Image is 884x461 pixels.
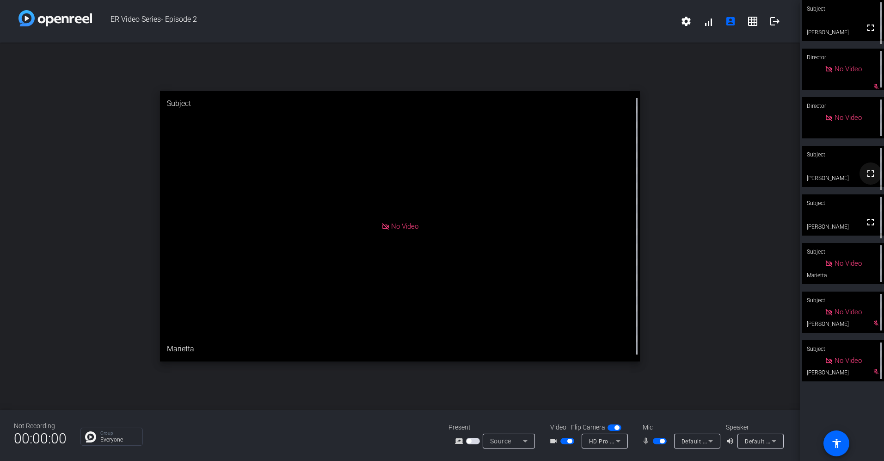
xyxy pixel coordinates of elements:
mat-icon: accessibility [831,438,842,449]
div: Director [802,97,884,115]
mat-icon: logout [769,16,780,27]
span: No Video [835,65,862,73]
div: Subject [802,194,884,212]
span: Default - MacBook Air Microphone (Built-in) [681,437,798,445]
div: Speaker [726,423,781,432]
span: No Video [835,259,862,268]
mat-icon: videocam_outline [549,436,560,447]
mat-icon: fullscreen [865,22,876,33]
img: white-gradient.svg [18,10,92,26]
mat-icon: grid_on [747,16,758,27]
div: Subject [160,91,640,116]
mat-icon: fullscreen [865,217,876,228]
div: Subject [802,243,884,261]
div: Subject [802,340,884,358]
mat-icon: account_box [725,16,736,27]
mat-icon: screen_share_outline [455,436,466,447]
div: Mic [633,423,726,432]
button: signal_cellular_alt [697,10,719,32]
span: Flip Camera [571,423,605,432]
div: Subject [802,292,884,309]
img: Chat Icon [85,431,96,442]
div: Present [448,423,541,432]
span: Source [490,437,511,445]
mat-icon: settings [681,16,692,27]
div: Director [802,49,884,66]
mat-icon: fullscreen [865,168,876,179]
span: Default - MacBook Air Speakers (Built-in) [745,437,854,445]
mat-icon: volume_up [726,436,737,447]
span: HD Pro Webcam C920 (046d:0892) [589,437,685,445]
span: 00:00:00 [14,427,67,450]
span: ER Video Series- Episode 2 [92,10,675,32]
span: No Video [835,308,862,316]
mat-icon: mic_none [642,436,653,447]
div: Subject [802,146,884,163]
p: Group [100,431,138,436]
p: Everyone [100,437,138,442]
div: Not Recording [14,421,67,431]
span: No Video [391,222,418,230]
span: Video [550,423,566,432]
span: No Video [835,356,862,365]
span: No Video [835,113,862,122]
